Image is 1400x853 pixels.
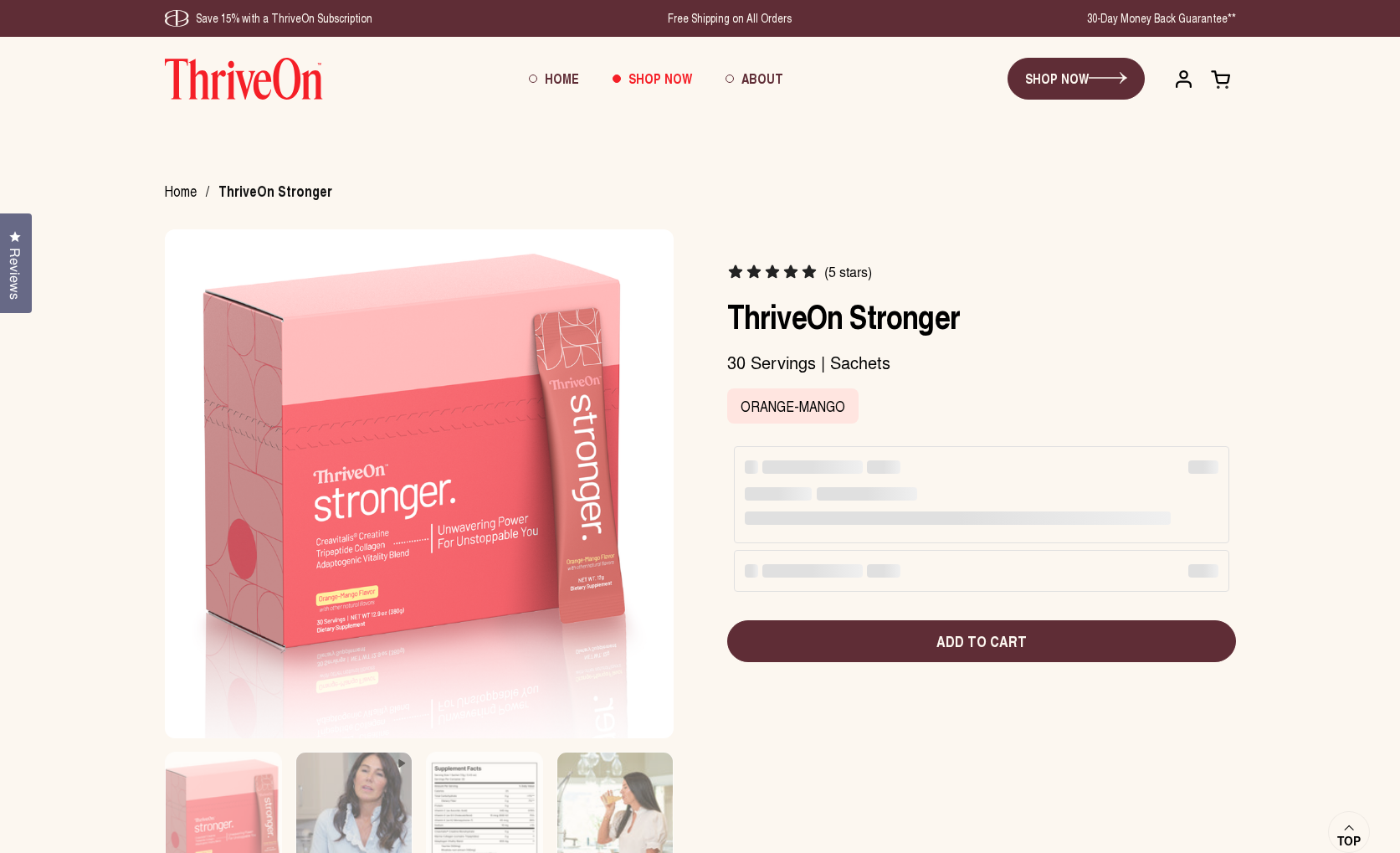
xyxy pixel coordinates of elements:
div: Free Shipping on All Orders [668,10,792,27]
a: SHOP NOW [1008,58,1145,100]
img: Box of ThriveOn Stronger supplement with a pink design on a white background [165,229,674,738]
span: Reviews [4,248,26,300]
span: Add to cart [741,630,1223,652]
span: Home [545,69,579,88]
a: About [709,56,800,101]
h1: ThriveOn Stronger [727,295,1236,336]
span: Home [165,181,197,203]
a: Shop Now [596,56,709,101]
span: Shop Now [628,69,692,88]
button: Add to cart [727,620,1236,662]
nav: breadcrumbs [165,183,353,200]
p: 30 Servings | Sachets [727,352,1236,373]
span: (5 stars) [824,264,872,280]
span: About [741,69,783,88]
a: Home [512,56,596,101]
span: ThriveOn Stronger [218,183,332,200]
div: Save 15% with a ThriveOn Subscription [165,10,372,27]
div: 30-Day Money Back Guarantee** [1087,10,1236,27]
span: Top [1337,834,1361,849]
a: Home [165,181,197,201]
label: Orange-Mango [727,388,859,424]
span: / [206,183,209,200]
